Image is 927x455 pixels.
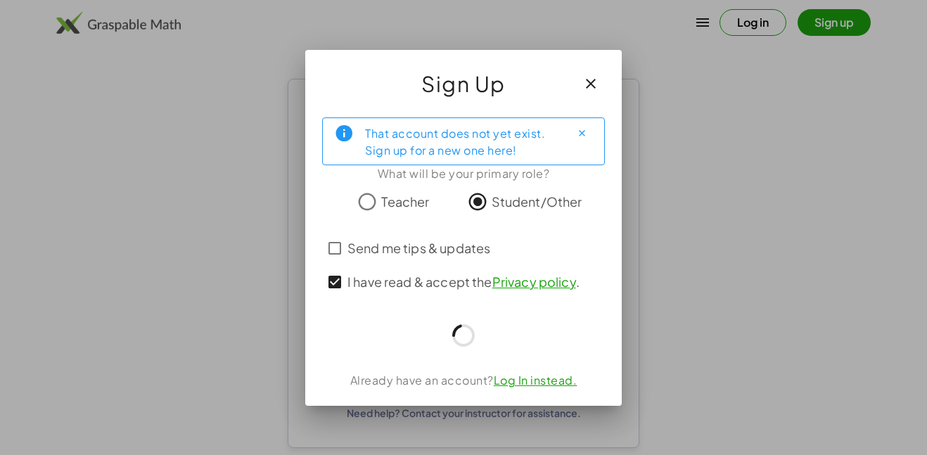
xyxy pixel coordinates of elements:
button: Close [570,122,593,145]
span: I have read & accept the . [347,272,580,291]
span: Sign Up [421,67,506,101]
div: What will be your primary role? [322,165,605,182]
span: Teacher [381,192,429,211]
div: Already have an account? [322,372,605,389]
a: Privacy policy [492,274,576,290]
span: Student/Other [492,192,582,211]
div: That account does not yet exist. Sign up for a new one here! [365,124,559,159]
span: Send me tips & updates [347,238,490,257]
a: Log In instead. [494,373,577,387]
